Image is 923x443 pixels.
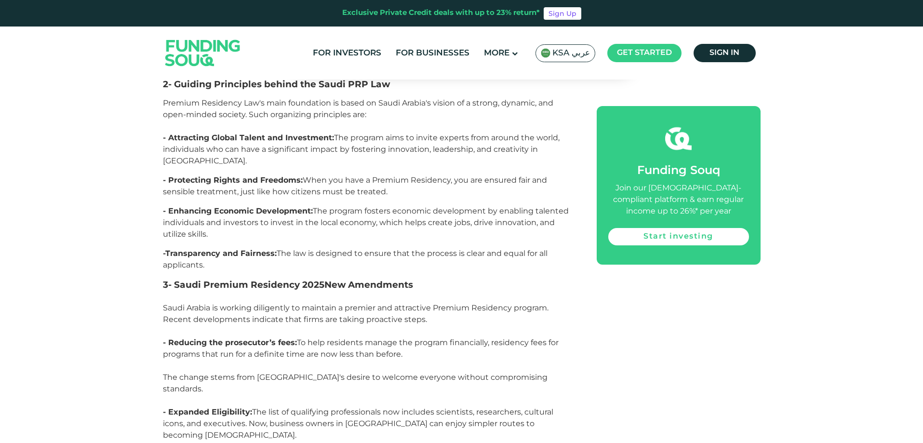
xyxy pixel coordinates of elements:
[665,125,692,152] img: fsicon
[163,206,313,215] strong: - Enhancing Economic Development:
[163,249,277,258] strong: -Transparency and Fairness:
[484,49,509,57] span: More
[608,183,749,217] div: Join our [DEMOGRAPHIC_DATA]-compliant platform & earn regular income up to 26%* per year
[617,49,672,56] span: Get started
[544,7,581,20] a: Sign Up
[163,279,324,290] span: 3- Saudi Premium Residency 2025
[163,338,297,347] strong: - Reducing the prosecutor’s fees:
[310,45,384,61] a: For Investors
[163,98,553,119] span: Premium Residency Law's main foundation is based on Saudi Arabia's vision of a strong, dynamic, a...
[163,249,548,269] span: The law is designed to ensure that the process is clear and equal for all applicants.
[163,133,334,142] strong: - Attracting Global Talent and Investment:
[163,79,390,90] strong: 2- Guiding Principles behind the Saudi PRP Law
[393,45,472,61] a: For Businesses
[608,228,749,245] a: Start investing
[342,8,540,19] div: Exclusive Private Credit deals with up to 23% return*
[163,302,575,325] p: Saudi Arabia is working diligently to maintain a premier and attractive Premium Residency program...
[163,175,547,196] span: When you have a Premium Residency, you are ensured fair and sensible treatment, just like how cit...
[163,133,560,165] span: The program aims to invite experts from around the world, individuals who can have a significant ...
[163,206,569,239] span: The program fosters economic development by enabling talented individuals and investors to invest...
[156,28,250,77] img: Logo
[709,49,739,56] span: Sign in
[552,48,590,59] span: KSA عربي
[163,175,303,185] strong: - Protecting Rights and Freedoms:
[541,48,550,58] img: SA Flag
[163,407,252,416] strong: - Expanded Eligibility:
[694,44,756,62] a: Sign in
[324,279,413,290] span: New Amendments
[637,165,720,176] span: Funding Souq
[163,337,575,406] p: To help residents manage the program financially, residency fees for programs that run for a defi...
